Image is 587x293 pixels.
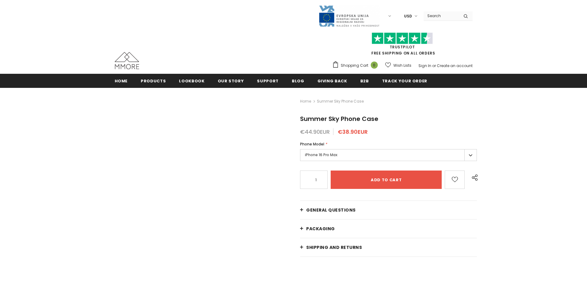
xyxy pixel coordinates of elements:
span: 0 [371,62,378,69]
a: support [257,74,279,88]
a: Our Story [218,74,244,88]
a: Shopping Cart 0 [332,61,381,70]
span: Giving back [318,78,347,84]
span: Blog [292,78,304,84]
a: Home [300,98,311,105]
span: Products [141,78,166,84]
a: Create an account [437,63,473,68]
span: Lookbook [179,78,204,84]
input: Search Site [424,11,459,20]
a: Track your order [382,74,427,88]
span: Track your order [382,78,427,84]
a: Trustpilot [390,44,415,50]
img: Javni Razpis [318,5,380,27]
span: B2B [360,78,369,84]
img: MMORE Cases [115,52,139,69]
a: Javni Razpis [318,13,380,18]
a: Giving back [318,74,347,88]
span: €38.90EUR [338,128,368,136]
span: PACKAGING [306,226,335,232]
a: B2B [360,74,369,88]
span: €44.90EUR [300,128,330,136]
span: Our Story [218,78,244,84]
label: iPhone 16 Pro Max [300,149,477,161]
span: or [432,63,436,68]
span: Home [115,78,128,84]
a: Blog [292,74,304,88]
a: General Questions [300,201,477,219]
span: USD [404,13,412,19]
a: Sign In [418,63,431,68]
span: Summer Sky Phone Case [317,98,364,105]
img: Trust Pilot Stars [372,32,433,44]
span: support [257,78,279,84]
a: PACKAGING [300,220,477,238]
span: General Questions [306,207,356,213]
a: Lookbook [179,74,204,88]
a: Products [141,74,166,88]
span: Phone Model [300,141,324,147]
a: Home [115,74,128,88]
span: FREE SHIPPING ON ALL ORDERS [332,35,473,56]
span: Summer Sky Phone Case [300,115,378,123]
a: Wish Lists [385,60,411,71]
span: Shopping Cart [341,62,368,69]
span: Wish Lists [393,62,411,69]
input: Add to cart [331,171,442,189]
span: Shipping and returns [306,244,362,250]
a: Shipping and returns [300,238,477,257]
